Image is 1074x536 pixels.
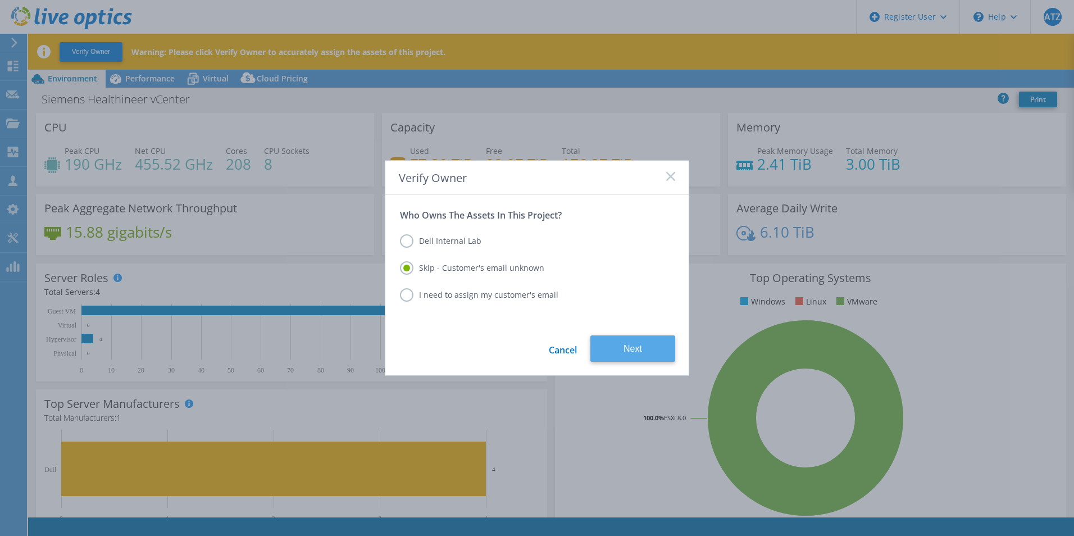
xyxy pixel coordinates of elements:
button: Next [590,335,675,362]
p: Who Owns The Assets In This Project? [400,210,674,221]
label: I need to assign my customer's email [400,288,558,302]
a: Cancel [549,335,577,362]
label: Skip - Customer's email unknown [400,261,544,275]
span: Verify Owner [399,170,467,185]
label: Dell Internal Lab [400,234,481,248]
